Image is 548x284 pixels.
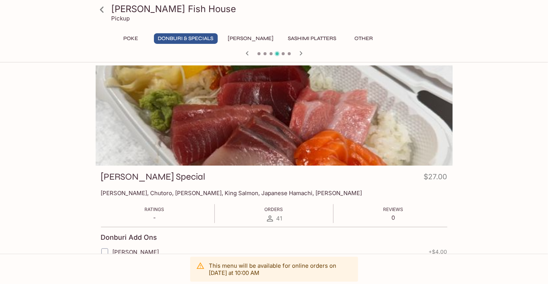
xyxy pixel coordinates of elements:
[265,206,283,212] span: Orders
[113,248,159,256] span: [PERSON_NAME]
[101,233,157,242] h4: Donburi Add Ons
[284,33,341,44] button: Sashimi Platters
[224,33,278,44] button: [PERSON_NAME]
[114,33,148,44] button: Poke
[101,171,206,183] h3: [PERSON_NAME] Special
[383,206,404,212] span: Reviews
[424,171,447,186] h4: $27.00
[347,33,381,44] button: Other
[209,262,352,276] p: This menu will be available for online orders on [DATE] at 10:00 AM
[154,33,218,44] button: Donburi & Specials
[383,214,404,221] p: 0
[112,15,130,22] p: Pickup
[145,206,165,212] span: Ratings
[101,189,447,197] p: [PERSON_NAME], Chutoro, [PERSON_NAME], King Salmon, Japanese Hamachi, [PERSON_NAME]
[429,249,447,255] span: + $4.00
[112,3,450,15] h3: [PERSON_NAME] Fish House
[276,215,282,222] span: 41
[96,65,453,166] div: Souza Special
[145,214,165,221] p: -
